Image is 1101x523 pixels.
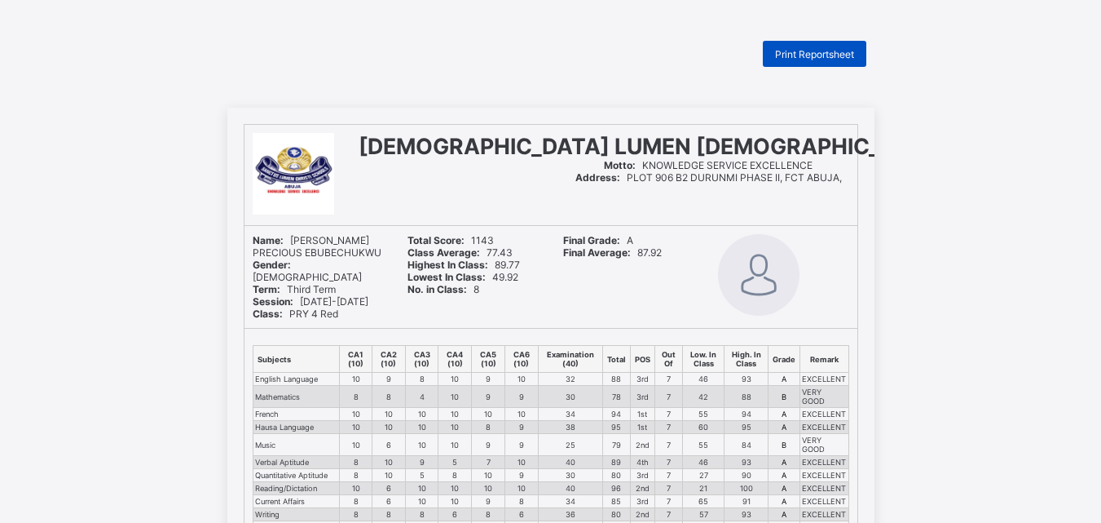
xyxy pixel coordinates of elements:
[602,421,630,434] td: 95
[602,482,630,495] td: 96
[768,469,800,482] td: A
[253,283,336,295] span: Third Term
[800,346,849,373] th: Remark
[407,283,467,295] b: No. in Class:
[504,386,538,408] td: 9
[253,283,280,295] b: Term:
[504,408,538,421] td: 10
[724,386,768,408] td: 88
[724,434,768,456] td: 84
[359,133,1059,159] span: [DEMOGRAPHIC_DATA] LUMEN [DEMOGRAPHIC_DATA] SCHOOLS
[630,495,654,508] td: 3rd
[563,234,620,246] b: Final Grade:
[472,508,505,521] td: 8
[724,508,768,521] td: 93
[775,48,854,60] span: Print Reportsheet
[253,386,340,408] td: Mathematics
[654,421,682,434] td: 7
[654,456,682,469] td: 7
[682,482,724,495] td: 21
[253,482,340,495] td: Reading/Dictation
[654,434,682,456] td: 7
[630,456,654,469] td: 4th
[372,434,406,456] td: 6
[472,386,505,408] td: 9
[504,346,538,373] th: CA6 (10)
[654,373,682,386] td: 7
[654,386,682,408] td: 7
[682,469,724,482] td: 27
[654,346,682,373] th: Out Of
[253,295,293,308] b: Session:
[630,469,654,482] td: 3rd
[538,421,602,434] td: 38
[682,508,724,521] td: 57
[407,234,465,246] b: Total Score:
[438,408,472,421] td: 10
[602,495,630,508] td: 85
[630,346,654,373] th: POS
[472,434,505,456] td: 9
[372,456,406,469] td: 10
[438,482,472,495] td: 10
[340,373,372,386] td: 10
[654,508,682,521] td: 7
[768,373,800,386] td: A
[340,386,372,408] td: 8
[724,373,768,386] td: 93
[253,308,338,320] span: PRY 4 Red
[504,469,538,482] td: 9
[538,346,602,373] th: Examination (40)
[405,495,438,508] td: 10
[768,421,800,434] td: A
[405,469,438,482] td: 5
[800,482,849,495] td: EXCELLENT
[630,386,654,408] td: 3rd
[504,373,538,386] td: 10
[438,386,472,408] td: 10
[340,434,372,456] td: 10
[340,408,372,421] td: 10
[630,482,654,495] td: 2nd
[504,482,538,495] td: 10
[724,469,768,482] td: 90
[372,373,406,386] td: 9
[438,373,472,386] td: 10
[768,434,800,456] td: B
[253,259,362,283] span: [DEMOGRAPHIC_DATA]
[538,495,602,508] td: 34
[372,346,406,373] th: CA2 (10)
[630,408,654,421] td: 1st
[340,508,372,521] td: 8
[372,482,406,495] td: 6
[340,421,372,434] td: 10
[682,456,724,469] td: 46
[438,495,472,508] td: 10
[563,246,662,259] span: 87.92
[372,421,406,434] td: 10
[340,482,372,495] td: 10
[538,508,602,521] td: 36
[253,259,291,271] b: Gender:
[768,346,800,373] th: Grade
[654,482,682,495] td: 7
[438,346,472,373] th: CA4 (10)
[407,259,488,271] b: Highest In Class:
[602,508,630,521] td: 80
[724,346,768,373] th: High. In Class
[405,434,438,456] td: 10
[472,495,505,508] td: 9
[800,508,849,521] td: EXCELLENT
[372,495,406,508] td: 6
[602,469,630,482] td: 80
[682,495,724,508] td: 65
[438,508,472,521] td: 6
[630,373,654,386] td: 3rd
[340,469,372,482] td: 8
[800,373,849,386] td: EXCELLENT
[630,508,654,521] td: 2nd
[253,295,368,308] span: [DATE]-[DATE]
[563,234,633,246] span: A
[630,434,654,456] td: 2nd
[405,456,438,469] td: 9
